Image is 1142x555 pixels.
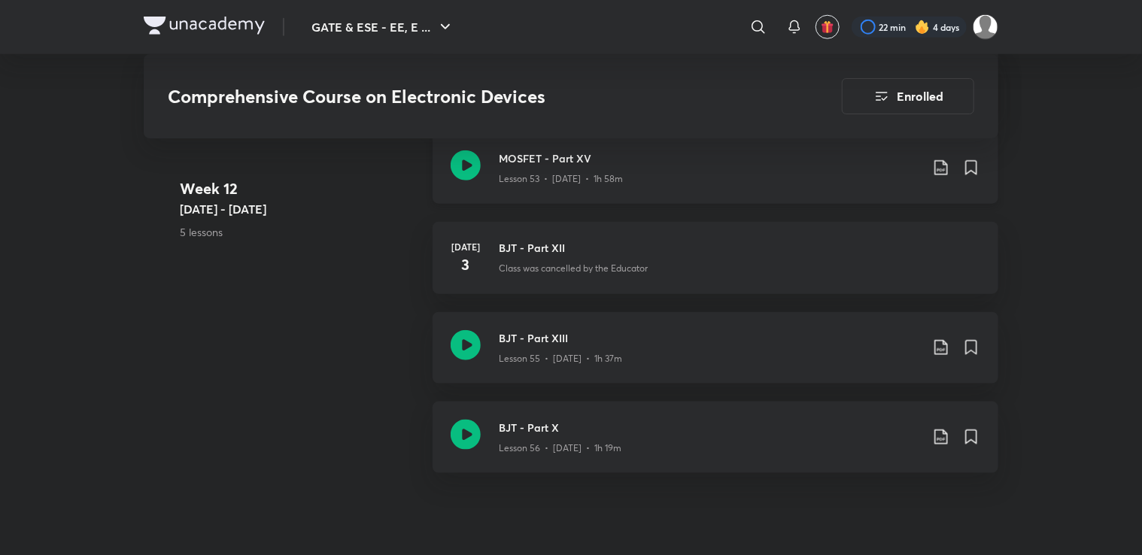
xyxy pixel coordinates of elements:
[499,172,623,186] p: Lesson 53 • [DATE] • 1h 58m
[499,330,920,346] h3: BJT - Part XIII
[451,253,481,276] h4: 3
[973,14,998,40] img: Avantika Choudhary
[499,420,920,435] h3: BJT - Part X
[433,402,998,491] a: BJT - Part XLesson 56 • [DATE] • 1h 19m
[180,223,421,239] p: 5 lessons
[433,312,998,402] a: BJT - Part XIIILesson 55 • [DATE] • 1h 37m
[144,17,265,35] img: Company Logo
[499,240,980,256] h3: BJT - Part XII
[821,20,834,34] img: avatar
[168,86,757,108] h3: Comprehensive Course on Electronic Devices
[499,441,621,455] p: Lesson 56 • [DATE] • 1h 19m
[915,20,930,35] img: streak
[499,262,648,275] p: Class was cancelled by the Educator
[499,352,622,365] p: Lesson 55 • [DATE] • 1h 37m
[302,12,463,42] button: GATE & ESE - EE, E ...
[451,240,481,253] h6: [DATE]
[433,222,998,312] a: [DATE]3BJT - Part XIIClass was cancelled by the Educator
[433,132,998,222] a: MOSFET - Part XVLesson 53 • [DATE] • 1h 58m
[180,199,421,217] h5: [DATE] - [DATE]
[815,15,840,39] button: avatar
[180,177,421,199] h4: Week 12
[499,150,920,166] h3: MOSFET - Part XV
[144,17,265,38] a: Company Logo
[842,78,974,114] button: Enrolled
